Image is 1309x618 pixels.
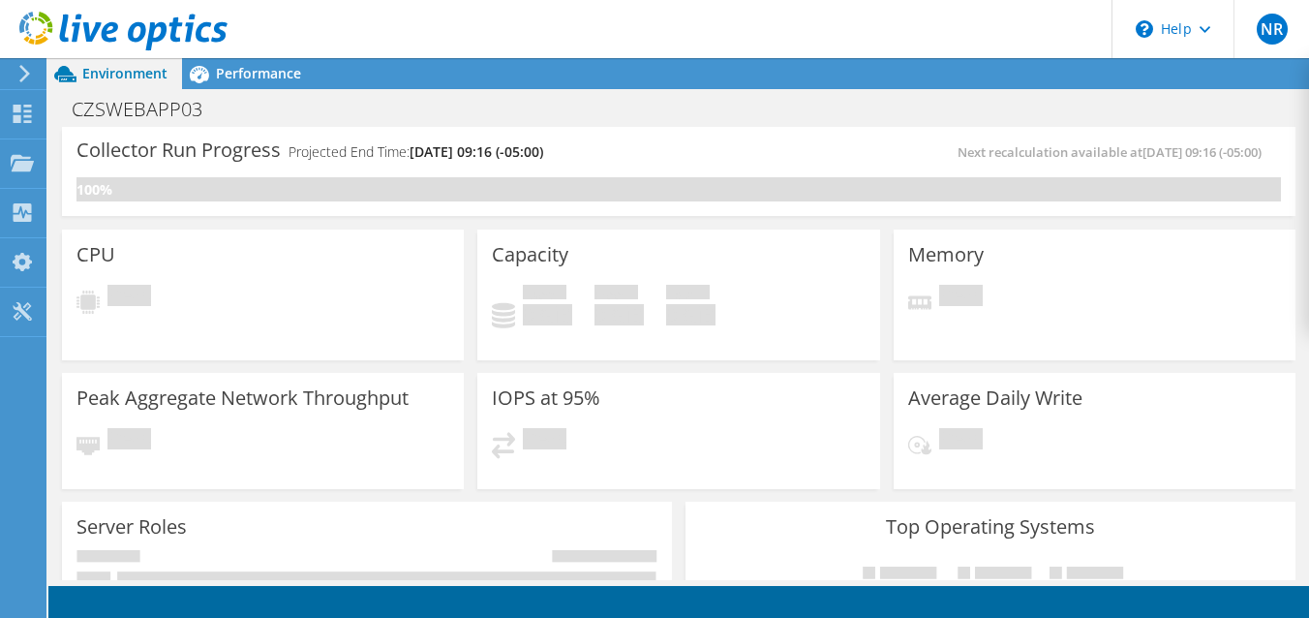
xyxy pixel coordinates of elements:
span: Free [594,285,638,304]
h3: Server Roles [76,516,187,538]
h1: CZSWEBAPP03 [63,99,232,120]
span: Pending [939,428,983,454]
h3: Memory [908,244,984,265]
h4: 0 GiB [594,304,644,325]
span: Total [666,285,710,304]
h3: CPU [76,244,115,265]
h3: Peak Aggregate Network Throughput [76,387,409,409]
h4: 0 GiB [523,304,572,325]
h3: Top Operating Systems [700,516,1281,538]
span: Performance [216,64,301,82]
span: [DATE] 09:16 (-05:00) [410,142,543,161]
span: Pending [523,428,566,454]
h4: Projected End Time: [289,141,543,163]
span: [DATE] 09:16 (-05:00) [1142,143,1262,161]
span: Next recalculation available at [958,143,1271,161]
span: Environment [82,64,167,82]
span: Pending [107,285,151,311]
h3: Average Daily Write [908,387,1082,409]
span: Pending [107,428,151,454]
span: Used [523,285,566,304]
span: Pending [939,285,983,311]
h3: IOPS at 95% [492,387,600,409]
svg: \n [1136,20,1153,38]
h3: Capacity [492,244,568,265]
span: NR [1257,14,1288,45]
h4: 0 GiB [666,304,715,325]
